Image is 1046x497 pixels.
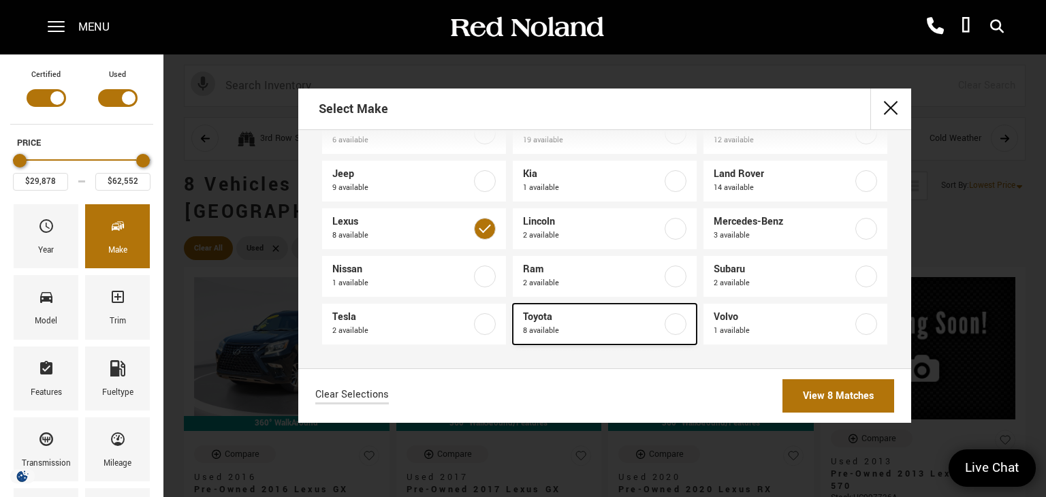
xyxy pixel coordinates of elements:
span: Make [110,214,126,243]
button: close [870,89,911,129]
img: Opt-Out Icon [7,469,38,483]
div: Price [13,149,150,191]
div: Maximum Price [136,154,150,167]
span: 2 available [523,276,662,290]
span: Lincoln [523,215,662,229]
h2: Select Make [319,90,388,128]
div: FueltypeFueltype [85,347,150,411]
div: Mileage [104,456,131,471]
span: Ram [523,263,662,276]
div: Model [35,314,57,329]
span: Jeep [332,167,471,181]
div: FeaturesFeatures [14,347,78,411]
a: Ram2 available [513,256,697,297]
img: Red Noland Auto Group [448,16,605,39]
a: Tesla2 available [322,304,506,344]
a: Subaru2 available [703,256,887,297]
a: Mercedes-Benz3 available [703,208,887,249]
span: 3 available [714,229,853,242]
label: Used [109,68,126,82]
span: 1 available [523,181,662,195]
div: Year [38,243,54,258]
span: 2 available [523,229,662,242]
div: Transmission [22,456,71,471]
span: 2 available [332,324,471,338]
div: Fueltype [102,385,133,400]
span: 8 available [523,324,662,338]
div: MakeMake [85,204,150,268]
span: 6 available [332,133,471,147]
span: 9 available [332,181,471,195]
span: Live Chat [958,459,1026,477]
div: Minimum Price [13,154,27,167]
div: MileageMileage [85,417,150,481]
span: 12 available [714,133,853,147]
span: Nissan [332,263,471,276]
a: INEOS19 available [513,113,697,154]
span: 1 available [332,276,471,290]
a: Kia1 available [513,161,697,202]
span: 8 available [332,229,471,242]
a: Live Chat [949,449,1036,487]
span: Mileage [110,428,126,456]
div: TransmissionTransmission [14,417,78,481]
span: Trim [110,285,126,314]
label: Certified [31,68,61,82]
span: Volvo [714,310,853,324]
a: Volvo1 available [703,304,887,344]
span: Fueltype [110,357,126,385]
a: INFINITI12 available [703,113,887,154]
a: Clear Selections [315,388,389,404]
div: Make [108,243,127,258]
span: Transmission [38,428,54,456]
section: Click to Open Cookie Consent Modal [7,469,38,483]
input: Maximum [95,173,150,191]
span: 14 available [714,181,853,195]
input: Minimum [13,173,68,191]
span: Tesla [332,310,471,324]
div: TrimTrim [85,275,150,339]
span: Subaru [714,263,853,276]
div: ModelModel [14,275,78,339]
span: 2 available [714,276,853,290]
span: 1 available [714,324,853,338]
span: Features [38,357,54,385]
a: Honda6 available [322,113,506,154]
div: Features [31,385,62,400]
a: Jeep9 available [322,161,506,202]
div: YearYear [14,204,78,268]
span: Mercedes-Benz [714,215,853,229]
span: Toyota [523,310,662,324]
h5: Price [17,137,146,149]
a: Toyota8 available [513,304,697,344]
a: Land Rover14 available [703,161,887,202]
div: Trim [110,314,126,329]
a: Lincoln2 available [513,208,697,249]
span: Model [38,285,54,314]
span: Land Rover [714,167,853,181]
a: Nissan1 available [322,256,506,297]
span: Lexus [332,215,471,229]
span: Kia [523,167,662,181]
div: Filter by Vehicle Type [10,68,153,124]
span: Year [38,214,54,243]
span: 19 available [523,133,662,147]
a: View 8 Matches [782,379,894,413]
a: Lexus8 available [322,208,506,249]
